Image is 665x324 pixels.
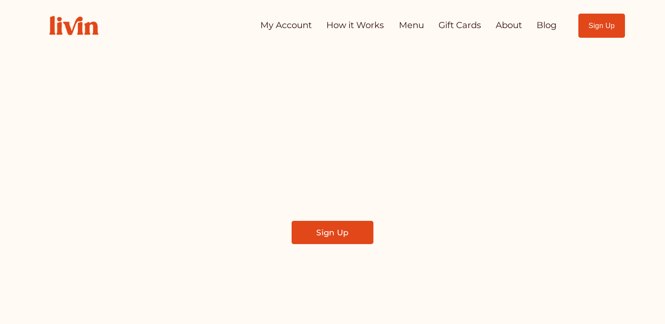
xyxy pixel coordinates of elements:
a: Menu [399,17,424,34]
a: Blog [537,17,557,34]
a: About [496,17,522,34]
a: Sign Up [578,14,625,38]
span: Take Back Your Evenings [143,105,522,148]
a: How it Works [326,17,384,34]
img: Livin [40,7,108,44]
a: Gift Cards [438,17,481,34]
a: Sign Up [292,221,374,244]
span: Find a local chef who prepares customized, healthy meals in your kitchen [186,162,479,201]
a: My Account [260,17,312,34]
